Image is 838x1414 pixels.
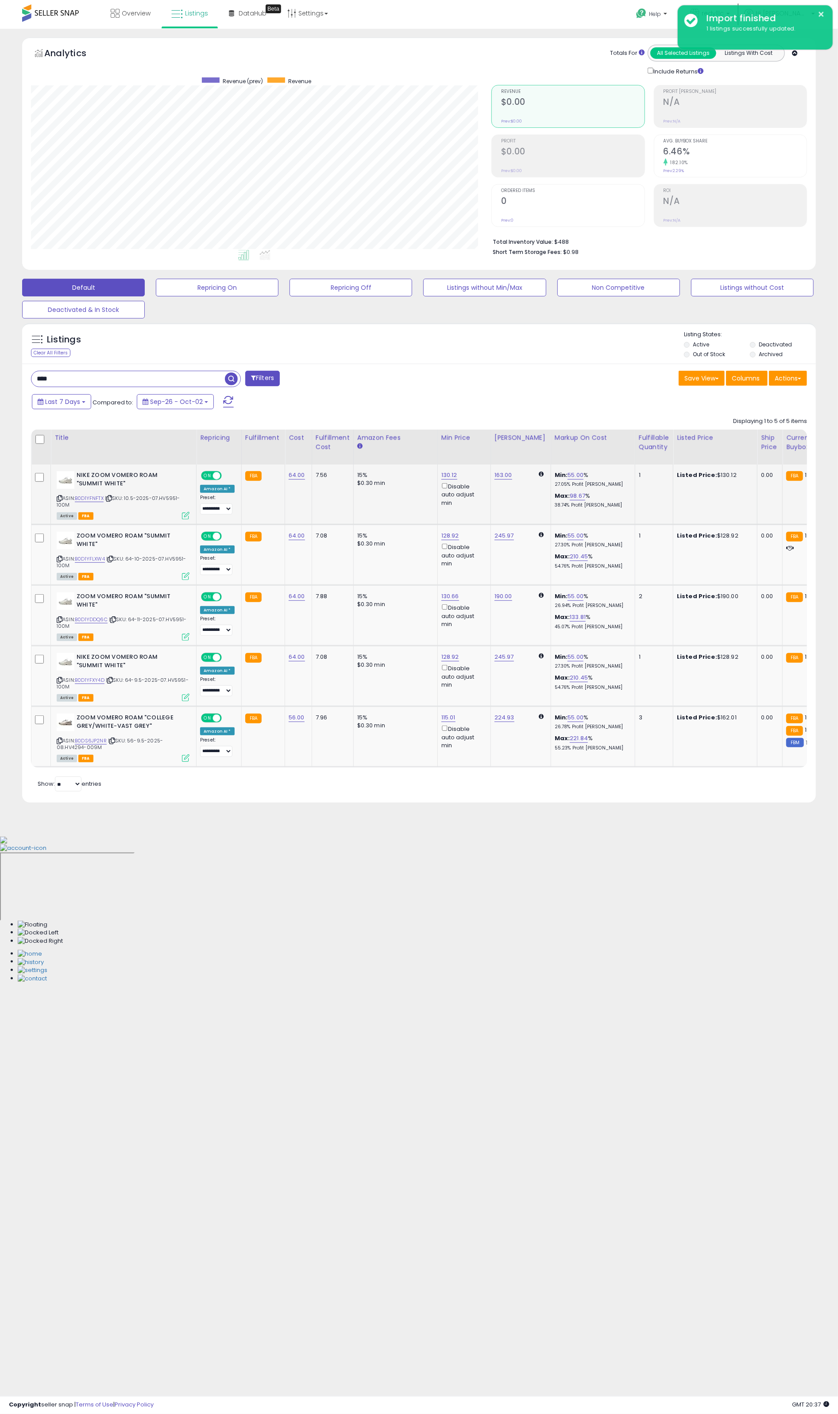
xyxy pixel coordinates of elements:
[57,532,189,579] div: ASIN:
[200,495,235,515] div: Preset:
[441,433,487,442] div: Min Price
[357,433,434,442] div: Amazon Fees
[78,755,93,762] span: FBA
[501,119,522,124] small: Prev: $0.00
[493,238,553,246] b: Total Inventory Value:
[245,433,281,442] div: Fulfillment
[77,532,184,550] b: ZOOM VOMERO ROAM "SUMMIT WHITE"
[202,715,213,722] span: ON
[677,592,717,600] b: Listed Price:
[759,350,783,358] label: Archived
[501,139,644,144] span: Profit
[555,563,628,569] p: 54.76% Profit [PERSON_NAME]
[494,653,514,661] a: 245.97
[555,613,628,630] div: %
[200,727,235,735] div: Amazon AI *
[423,279,546,296] button: Listings without Min/Max
[494,713,514,722] a: 224.93
[57,592,74,610] img: 317k9Hl42rL._SL40_.jpg
[501,188,644,193] span: Ordered Items
[31,349,70,357] div: Clear All Filters
[679,371,725,386] button: Save View
[78,573,93,580] span: FBA
[555,552,570,561] b: Max:
[289,531,305,540] a: 64.00
[761,714,776,722] div: 0.00
[200,737,235,757] div: Preset:
[220,593,235,601] span: OFF
[732,374,760,383] span: Columns
[202,654,213,661] span: ON
[200,546,235,553] div: Amazon AI *
[245,532,262,542] small: FBA
[200,667,235,675] div: Amazon AI *
[639,714,666,722] div: 3
[555,531,568,540] b: Min:
[555,613,570,621] b: Max:
[57,592,189,640] div: ASIN:
[805,726,821,734] span: 162.01
[555,734,628,751] div: %
[156,279,278,296] button: Repricing On
[22,301,145,319] button: Deactivated & In Stock
[57,512,77,520] span: All listings currently available for purchase on Amazon
[45,397,80,406] span: Last 7 Days
[245,471,262,481] small: FBA
[18,958,44,967] img: History
[57,634,77,641] span: All listings currently available for purchase on Amazon
[726,371,768,386] button: Columns
[357,600,431,608] div: $0.30 min
[78,694,93,702] span: FBA
[677,531,717,540] b: Listed Price:
[18,937,63,945] img: Docked Right
[245,653,262,663] small: FBA
[494,592,512,601] a: 190.00
[54,433,193,442] div: Title
[357,653,431,661] div: 15%
[441,481,484,507] div: Disable auto adjust min
[202,533,213,540] span: ON
[805,531,823,540] span: 103.99
[786,471,803,481] small: FBA
[693,341,709,348] label: Active
[357,714,431,722] div: 15%
[57,471,189,519] div: ASIN:
[769,371,807,386] button: Actions
[650,47,716,59] button: All Selected Listings
[78,634,93,641] span: FBA
[441,542,484,568] div: Disable auto adjust min
[316,471,347,479] div: 7.56
[568,592,583,601] a: 55.00
[494,471,512,480] a: 163.00
[818,9,825,20] button: ×
[357,722,431,730] div: $0.30 min
[629,1,676,29] a: Help
[357,442,363,450] small: Amazon Fees.
[245,371,280,386] button: Filters
[200,555,235,575] div: Preset:
[610,49,645,58] div: Totals For
[557,279,680,296] button: Non Competitive
[316,653,347,661] div: 7.08
[551,430,635,465] th: The percentage added to the cost of goods (COGS) that forms the calculator for Min & Max prices.
[786,653,803,663] small: FBA
[289,471,305,480] a: 64.00
[786,726,803,736] small: FBA
[266,4,281,13] div: Tooltip anchor
[555,481,628,488] p: 27.05% Profit [PERSON_NAME]
[57,694,77,702] span: All listings currently available for purchase on Amazon
[57,616,187,629] span: | SKU: 64-11-2025-07.HV5951-100M
[668,159,688,166] small: 182.10%
[555,745,628,751] p: 55.23% Profit [PERSON_NAME]
[693,350,725,358] label: Out of Stock
[639,532,666,540] div: 1
[555,502,628,508] p: 38.74% Profit [PERSON_NAME]
[555,433,631,442] div: Markup on Cost
[568,713,583,722] a: 55.00
[677,653,717,661] b: Listed Price:
[57,737,163,750] span: | SKU: 56-9.5-2025-08.HV4294-009M
[555,542,628,548] p: 27.30% Profit [PERSON_NAME]
[44,47,104,61] h5: Analytics
[494,531,514,540] a: 245.97
[677,592,750,600] div: $190.00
